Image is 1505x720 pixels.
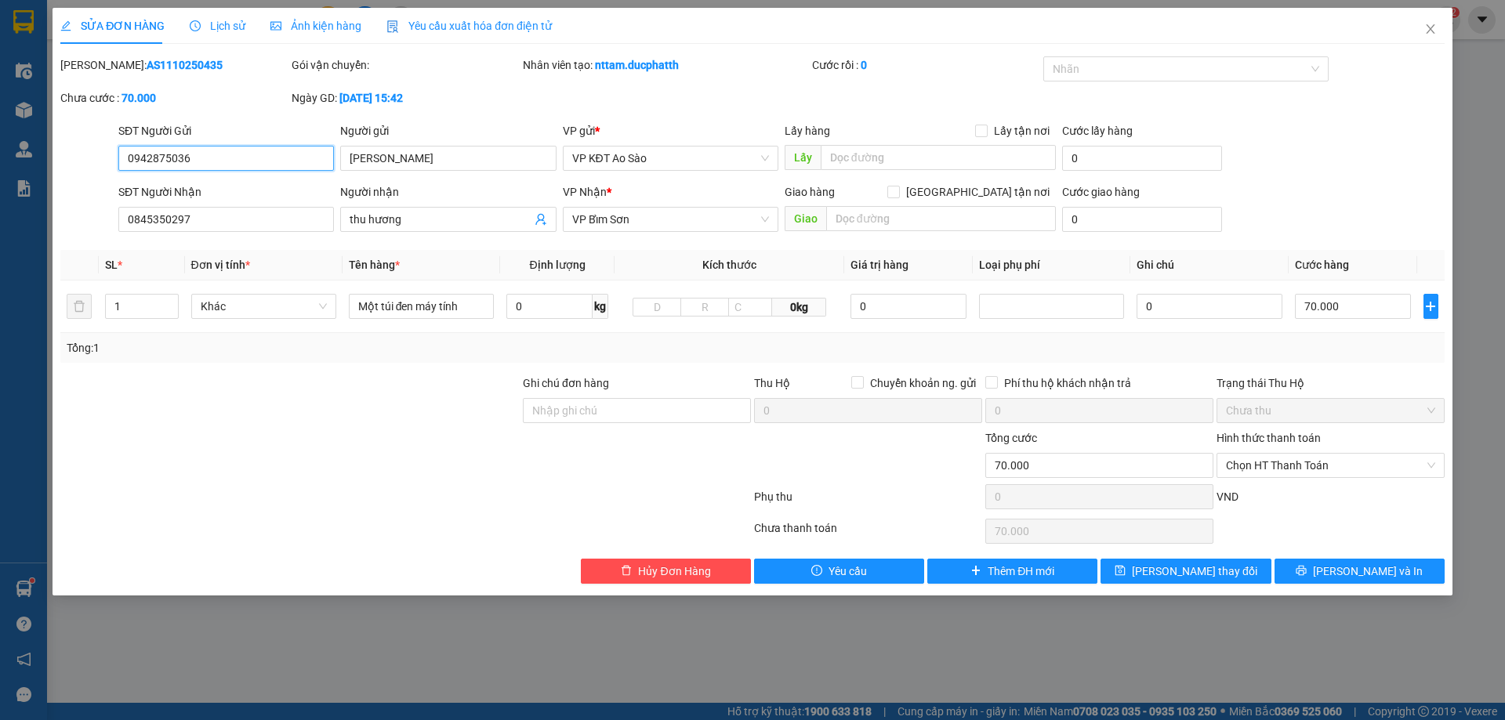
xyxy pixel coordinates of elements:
input: D [633,298,681,317]
span: user-add [535,213,547,226]
span: Lấy [785,145,821,170]
span: save [1115,565,1126,577]
span: Định lượng [529,259,585,271]
label: Cước giao hàng [1062,186,1140,198]
div: Nhân viên tạo: [523,56,809,74]
span: delete [621,565,632,577]
b: 0 [861,59,867,71]
span: Chuyển khoản ng. gửi [864,374,982,392]
button: plusThêm ĐH mới [927,559,1097,584]
span: Khác [201,295,327,318]
div: Chưa thanh toán [752,519,984,547]
span: Tổng cước [985,432,1037,444]
div: SĐT Người Gửi [118,122,334,139]
b: AS1110250435 [147,59,223,71]
input: VD: Bàn, Ghế [349,294,494,319]
span: printer [1296,565,1307,577]
span: clock-circle [190,20,201,31]
span: plus [1424,300,1438,313]
input: Dọc đường [821,145,1056,170]
span: Chọn HT Thanh Toán [1226,454,1435,477]
span: Chưa thu [1226,399,1435,422]
img: icon [386,20,399,33]
span: plus [970,565,981,577]
span: VP Nhận [563,186,607,198]
span: SỬA ĐƠN HÀNG [60,20,165,32]
div: Ngày GD: [292,89,520,107]
b: nttam.ducphatth [595,59,679,71]
input: R [680,298,729,317]
span: picture [270,20,281,31]
span: Lịch sử [190,20,245,32]
div: [PERSON_NAME]: [60,56,288,74]
button: exclamation-circleYêu cầu [754,559,924,584]
span: Cước hàng [1295,259,1349,271]
b: [DATE] 15:42 [339,92,403,104]
span: Ảnh kiện hàng [270,20,361,32]
label: Hình thức thanh toán [1217,432,1321,444]
span: Giao hàng [785,186,835,198]
div: Chưa cước : [60,89,288,107]
span: Lấy hàng [785,125,830,137]
button: printer[PERSON_NAME] và In [1275,559,1445,584]
div: Người nhận [340,183,556,201]
div: Tổng: 1 [67,339,581,356]
th: Loại phụ phí [973,250,1130,280]
span: exclamation-circle [811,565,822,577]
span: SL [105,259,118,271]
span: Giao [785,206,826,231]
button: delete [67,294,92,319]
label: Cước lấy hàng [1062,125,1133,137]
span: edit [60,20,71,31]
span: Yêu cầu xuất hóa đơn điện tử [386,20,552,32]
input: Dọc đường [826,206,1056,231]
div: Gói vận chuyển: [292,56,520,74]
div: Người gửi [340,122,556,139]
div: Trạng thái Thu Hộ [1217,374,1445,392]
span: close [1424,23,1437,35]
div: SĐT Người Nhận [118,183,334,201]
input: C [728,298,772,317]
button: save[PERSON_NAME] thay đổi [1101,559,1271,584]
span: Kích thước [702,259,756,271]
span: Lấy tận nơi [988,122,1056,139]
input: Ghi Chú [1137,294,1282,319]
th: Ghi chú [1130,250,1288,280]
span: [GEOGRAPHIC_DATA] tận nơi [900,183,1056,201]
span: VP KĐT Ao Sào [572,147,769,170]
span: Tên hàng [349,259,400,271]
span: Yêu cầu [829,563,867,580]
span: Giá trị hàng [850,259,908,271]
span: Phí thu hộ khách nhận trả [998,374,1137,392]
div: Phụ thu [752,488,984,516]
button: plus [1423,294,1438,319]
span: [PERSON_NAME] thay đổi [1132,563,1257,580]
b: 70.000 [121,92,156,104]
input: Cước giao hàng [1062,207,1222,232]
button: Close [1409,8,1452,52]
label: Ghi chú đơn hàng [523,377,609,389]
span: Hủy Đơn Hàng [638,563,710,580]
span: [PERSON_NAME] và In [1313,563,1423,580]
span: 0kg [772,298,825,317]
div: Cước rồi : [812,56,1040,74]
button: deleteHủy Đơn Hàng [581,559,751,584]
span: VP Bỉm Sơn [572,208,769,231]
span: VND [1217,490,1238,503]
span: Thêm ĐH mới [988,563,1054,580]
input: Ghi chú đơn hàng [523,398,751,423]
span: Thu Hộ [754,377,790,389]
span: Đơn vị tính [191,259,250,271]
span: kg [593,294,608,319]
input: Cước lấy hàng [1062,146,1222,171]
div: VP gửi [563,122,778,139]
